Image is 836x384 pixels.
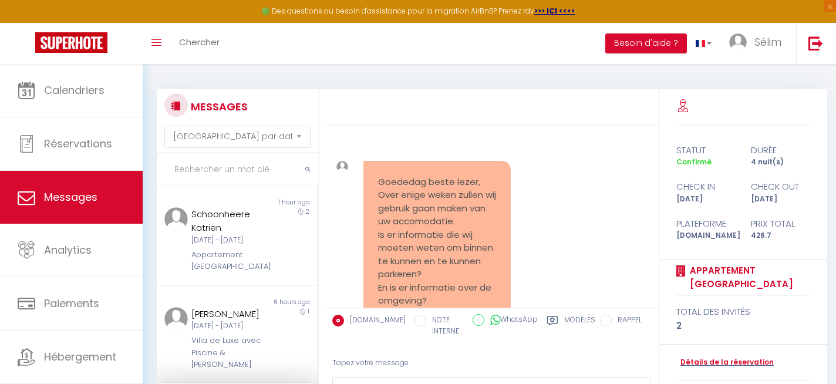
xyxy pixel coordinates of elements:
[743,230,818,241] div: 426.7
[676,319,810,333] div: 2
[237,198,316,207] div: 1 hour ago
[426,315,464,337] label: NOTE INTERNE
[720,23,796,64] a: ... Sélim
[44,242,92,257] span: Analytics
[743,157,818,168] div: 4 nuit(s)
[157,153,318,186] input: Rechercher un mot clé
[306,207,309,216] span: 2
[179,36,220,48] span: Chercher
[237,298,316,307] div: 6 hours ago
[676,305,810,319] div: total des invités
[191,235,269,246] div: [DATE] - [DATE]
[669,217,743,231] div: Plateforme
[534,6,575,16] a: >>> ICI <<<<
[605,33,687,53] button: Besoin d'aide ?
[686,264,810,291] a: Appartement [GEOGRAPHIC_DATA]
[669,230,743,241] div: [DOMAIN_NAME]
[669,194,743,205] div: [DATE]
[191,249,269,273] div: Appartement [GEOGRAPHIC_DATA]
[191,335,269,370] div: Villa de Luxe avec Piscine & [PERSON_NAME]
[743,143,818,157] div: durée
[754,35,781,49] span: Sélim
[612,315,642,328] label: RAPPEL
[164,307,188,331] img: ...
[191,321,269,332] div: [DATE] - [DATE]
[44,136,112,151] span: Réservations
[669,143,743,157] div: statut
[44,190,97,204] span: Messages
[676,157,712,167] span: Confirmé
[743,217,818,231] div: Prix total
[170,23,228,64] a: Chercher
[44,296,99,311] span: Paiements
[188,93,248,120] h3: MESSAGES
[35,32,107,53] img: Super Booking
[378,176,496,348] pre: Goededag beste lezer, Over enige weken zullen wij gebruik gaan maken van uw accomodatie. Is er in...
[808,36,823,50] img: logout
[564,315,595,339] label: Modèles
[191,307,269,321] div: [PERSON_NAME]
[44,83,105,97] span: Calendriers
[676,357,774,368] a: Détails de la réservation
[743,194,818,205] div: [DATE]
[669,180,743,194] div: check in
[308,307,309,316] span: 1
[44,349,116,364] span: Hébergement
[484,314,538,327] label: WhatsApp
[332,349,651,378] div: Tapez votre message
[344,315,406,328] label: [DOMAIN_NAME]
[191,207,269,235] div: Schoonheere Katrien
[336,161,348,173] img: ...
[743,180,818,194] div: check out
[164,207,188,231] img: ...
[729,33,747,51] img: ...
